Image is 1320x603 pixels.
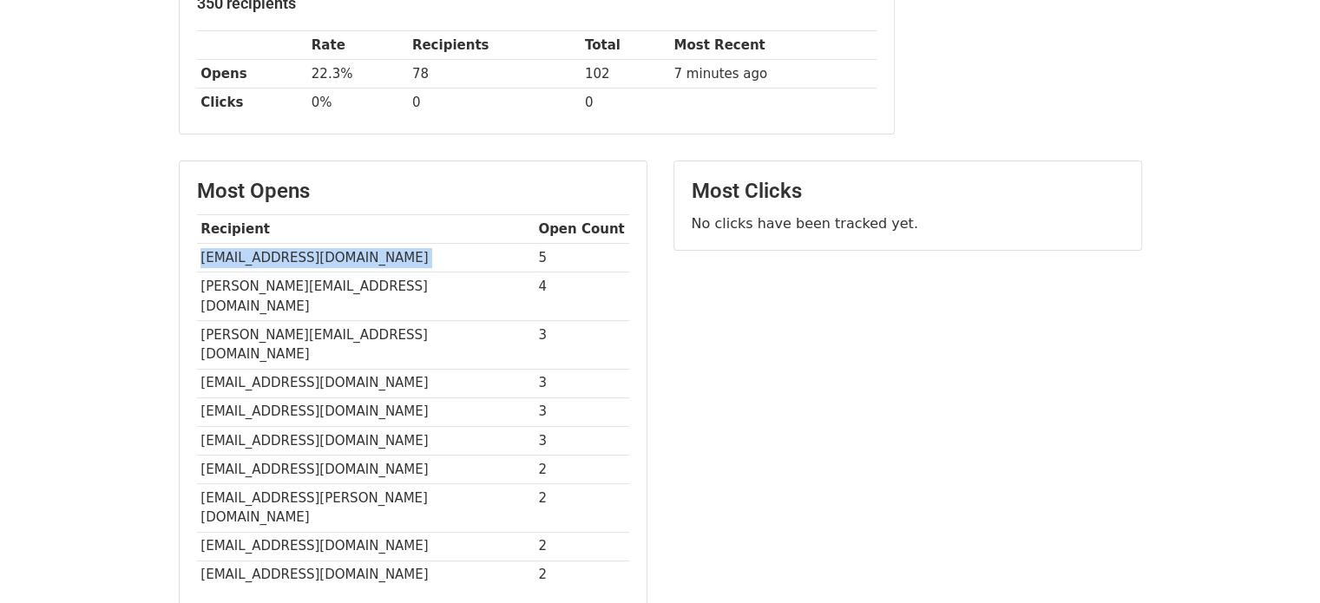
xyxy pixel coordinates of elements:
[535,532,629,560] td: 2
[197,560,535,589] td: [EMAIL_ADDRESS][DOMAIN_NAME]
[692,179,1124,204] h3: Most Clicks
[535,560,629,589] td: 2
[197,272,535,321] td: [PERSON_NAME][EMAIL_ADDRESS][DOMAIN_NAME]
[197,483,535,532] td: [EMAIL_ADDRESS][PERSON_NAME][DOMAIN_NAME]
[535,483,629,532] td: 2
[307,88,408,117] td: 0%
[670,60,877,88] td: 7 minutes ago
[408,88,581,117] td: 0
[197,88,307,117] th: Clicks
[307,60,408,88] td: 22.3%
[197,215,535,244] th: Recipient
[307,31,408,60] th: Rate
[535,426,629,455] td: 3
[197,455,535,483] td: [EMAIL_ADDRESS][DOMAIN_NAME]
[197,532,535,560] td: [EMAIL_ADDRESS][DOMAIN_NAME]
[581,60,670,88] td: 102
[535,455,629,483] td: 2
[408,60,581,88] td: 78
[197,179,629,204] h3: Most Opens
[197,320,535,369] td: [PERSON_NAME][EMAIL_ADDRESS][DOMAIN_NAME]
[197,397,535,426] td: [EMAIL_ADDRESS][DOMAIN_NAME]
[1233,520,1320,603] div: Widget de chat
[581,88,670,117] td: 0
[692,214,1124,233] p: No clicks have been tracked yet.
[197,60,307,88] th: Opens
[535,320,629,369] td: 3
[197,369,535,397] td: [EMAIL_ADDRESS][DOMAIN_NAME]
[1233,520,1320,603] iframe: Chat Widget
[535,215,629,244] th: Open Count
[197,426,535,455] td: [EMAIL_ADDRESS][DOMAIN_NAME]
[535,397,629,426] td: 3
[581,31,670,60] th: Total
[535,244,629,272] td: 5
[535,369,629,397] td: 3
[670,31,877,60] th: Most Recent
[535,272,629,321] td: 4
[197,244,535,272] td: [EMAIL_ADDRESS][DOMAIN_NAME]
[408,31,581,60] th: Recipients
